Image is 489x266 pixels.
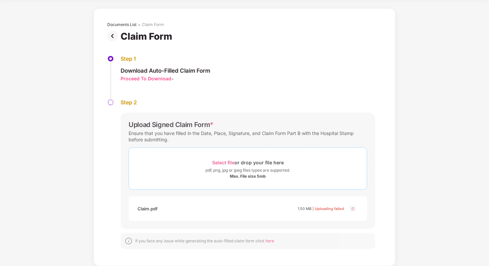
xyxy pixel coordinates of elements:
[125,237,133,245] img: svg+xml;base64,PHN2ZyBpZD0iSW5mb18tXzMyeDMyIiBkYXRhLW5hbWU9IkluZm8gLSAzMngzMiIgeG1sbnM9Imh0dHA6Ly...
[312,206,344,211] span: | Uploading failed
[138,203,158,214] div: Claim.pdf
[298,206,311,211] span: 1.50 MB
[138,22,141,27] div: >
[121,31,175,42] div: Claim Form
[121,99,375,106] div: Step 2
[212,158,284,167] div: or drop your file here
[107,55,114,62] img: svg+xml;base64,PHN2ZyBpZD0iU3RlcC1BY3RpdmUtMzJ4MzIiIHhtbG5zPSJodHRwOi8vd3d3LnczLm9yZy8yMDAwL3N2Zy...
[230,174,266,179] div: Max. File size 5mb
[135,238,274,244] div: If you face any issue while generating the auto-filled claim form click
[206,167,290,174] div: pdf, png, jpg or jpeg files types are supported.
[121,67,210,74] div: Download Auto-Filled Claim Form
[171,76,174,81] span: >
[349,205,357,213] img: svg+xml;base64,PHN2ZyBpZD0iQ3Jvc3MtMjR4MjQiIHhtbG5zPSJodHRwOi8vd3d3LnczLm9yZy8yMDAwL3N2ZyIgd2lkdG...
[129,129,367,144] div: Ensure that you have filled in the Date, Place, Signature, and Claim Form Part B with the Hospita...
[121,55,210,62] div: Step 1
[121,75,171,82] div: Proceed To Download
[129,153,367,184] span: Select fileor drop your file herepdf, png, jpg or jpeg files types are supported.Max. File size 5mb
[107,22,137,27] div: Documents List
[212,160,235,165] span: Select file
[107,99,114,106] img: svg+xml;base64,PHN2ZyBpZD0iU3RlcC1QZW5kaW5nLTMyeDMyIiB4bWxucz0iaHR0cDovL3d3dy53My5vcmcvMjAwMC9zdm...
[142,22,164,27] div: Claim Form
[265,238,274,243] span: here
[107,31,121,41] img: svg+xml;base64,PHN2ZyBpZD0iUHJldi0zMngzMiIgeG1sbnM9Imh0dHA6Ly93d3cudzMub3JnLzIwMDAvc3ZnIiB3aWR0aD...
[129,121,214,129] div: Upload Signed Claim Form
